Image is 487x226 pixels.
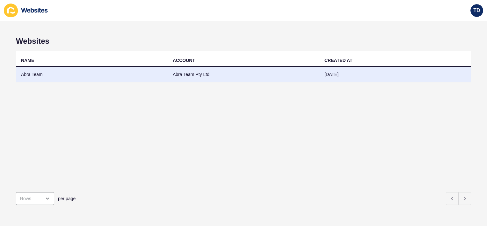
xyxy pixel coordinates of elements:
[16,67,168,82] td: Abra Team
[21,57,34,64] div: NAME
[58,195,76,202] span: per page
[16,192,54,205] div: open menu
[319,67,471,82] td: [DATE]
[16,37,471,46] h1: Websites
[168,67,319,82] td: Abra Team Pty Ltd
[324,57,353,64] div: CREATED AT
[473,7,480,14] span: TD
[173,57,195,64] div: ACCOUNT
